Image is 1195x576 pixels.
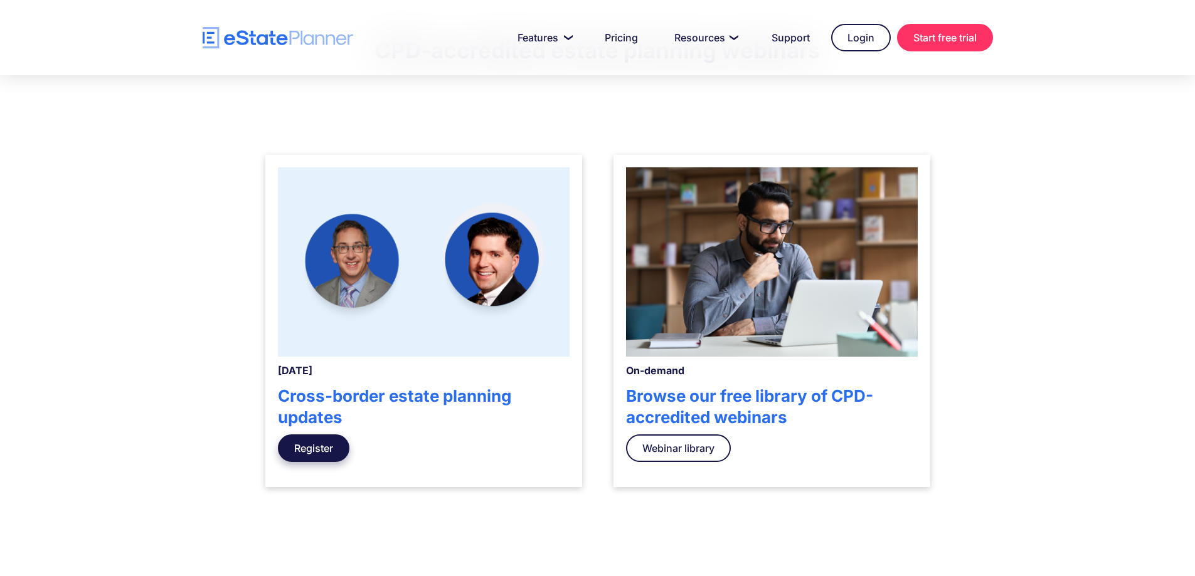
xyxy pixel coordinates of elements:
[278,434,349,462] a: Register
[626,364,684,377] strong: On-demand
[897,24,993,51] a: Start free trial
[502,25,583,50] a: Features
[203,27,353,49] a: home
[278,386,511,427] strong: Cross-border estate planning updates
[659,25,750,50] a: Resources
[626,434,731,462] a: Webinar library
[590,25,653,50] a: Pricing
[278,364,312,377] strong: [DATE]
[757,25,825,50] a: Support
[831,24,891,51] a: Login
[626,385,918,428] h4: Browse our free library of CPD-accredited webinars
